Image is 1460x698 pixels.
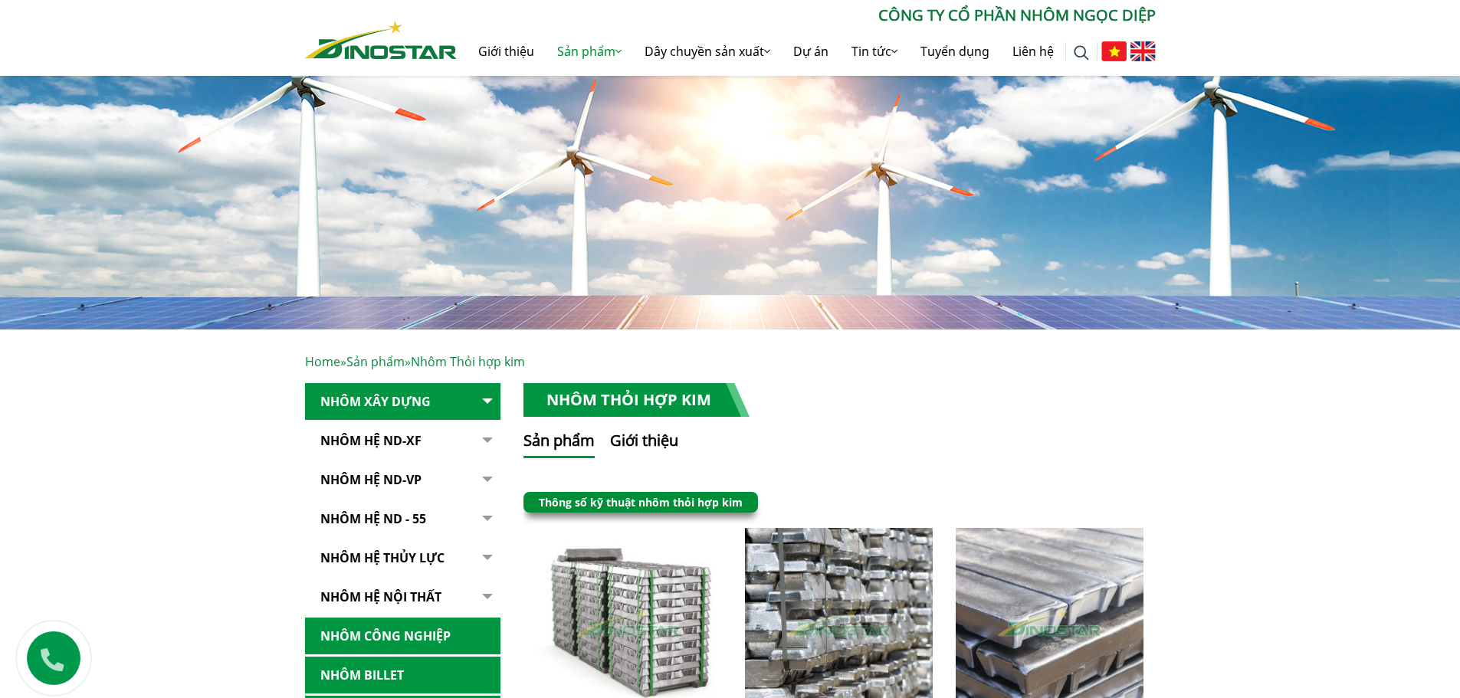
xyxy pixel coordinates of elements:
a: Nhôm Công nghiệp [305,618,500,655]
a: Tuyển dụng [909,27,1001,76]
a: Sản phẩm [546,27,633,76]
a: Nhôm hệ nội thất [305,578,500,616]
a: Dự án [782,27,840,76]
a: NHÔM HỆ ND - 55 [305,500,500,538]
img: English [1130,41,1156,61]
a: Giới thiệu [467,27,546,76]
span: » » [305,353,525,370]
p: CÔNG TY CỔ PHẦN NHÔM NGỌC DIỆP [457,4,1156,27]
button: Sản phẩm [523,429,595,458]
a: Dây chuyền sản xuất [633,27,782,76]
img: Nhôm Dinostar [305,21,457,59]
a: Home [305,353,340,370]
img: Tiếng Việt [1101,41,1127,61]
img: search [1074,45,1089,61]
a: Sản phẩm [346,353,405,370]
a: Thông số kỹ thuật nhôm thỏi hợp kim [539,495,743,510]
button: Giới thiệu [610,429,678,458]
h1: Nhôm Thỏi hợp kim [523,383,750,417]
a: Nhôm Hệ ND-XF [305,422,500,460]
a: Nhôm Hệ ND-VP [305,461,500,499]
a: Liên hệ [1001,27,1065,76]
a: Tin tức [840,27,909,76]
a: Nhôm hệ thủy lực [305,539,500,577]
span: Nhôm Thỏi hợp kim [411,353,525,370]
a: Nhôm Billet [305,657,500,694]
a: Nhôm Xây dựng [305,383,500,421]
